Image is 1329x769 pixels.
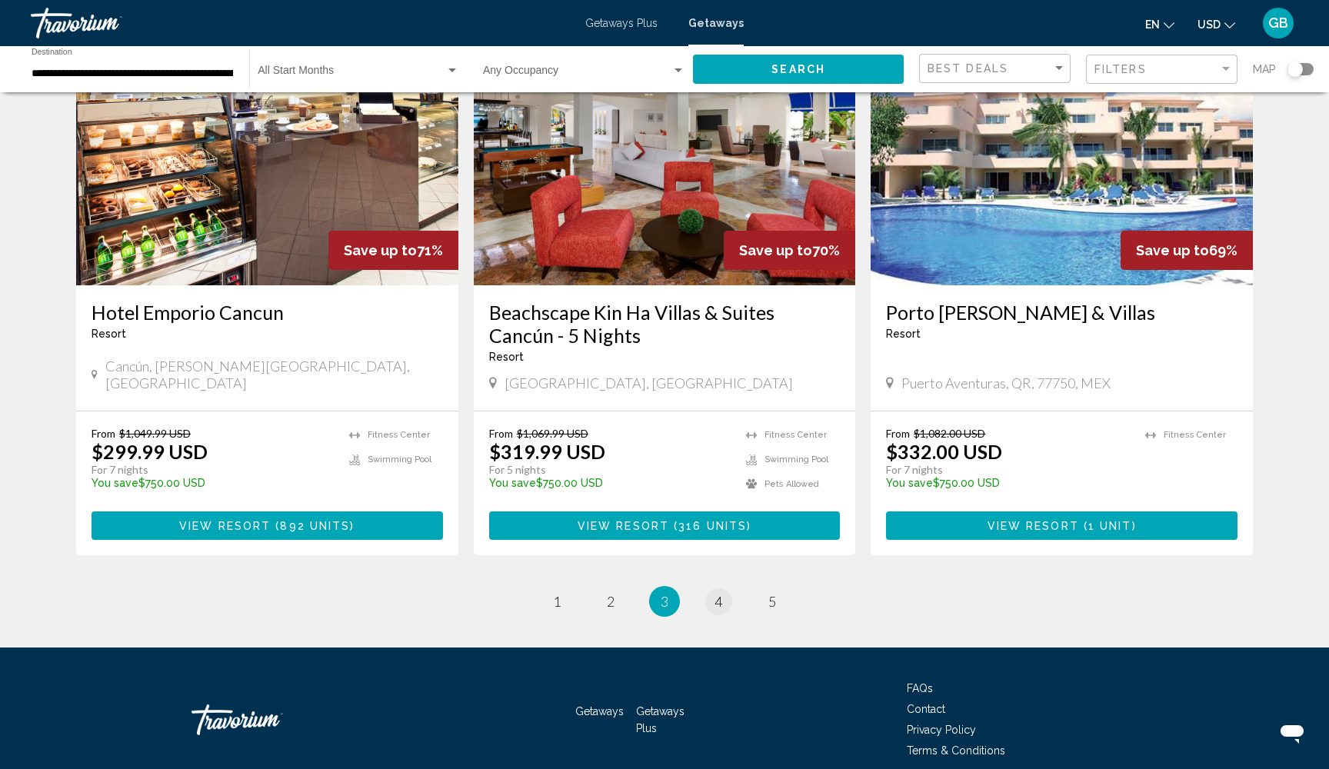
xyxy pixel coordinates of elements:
span: ( ) [271,520,355,532]
span: Search [771,64,825,76]
a: Travorium [192,697,345,743]
span: 3 [661,593,668,610]
div: 71% [328,231,458,270]
span: 1 unit [1088,520,1132,532]
button: View Resort(1 unit) [886,511,1237,540]
span: Resort [489,351,524,363]
button: Change language [1145,13,1174,35]
span: USD [1197,18,1221,31]
span: Filters [1094,63,1147,75]
span: en [1145,18,1160,31]
span: Cancún, [PERSON_NAME][GEOGRAPHIC_DATA], [GEOGRAPHIC_DATA] [105,358,443,391]
p: $319.99 USD [489,440,605,463]
span: View Resort [578,520,669,532]
span: Resort [92,328,126,340]
span: Save up to [1136,242,1209,258]
p: For 7 nights [886,463,1130,477]
span: $1,049.99 USD [119,427,191,440]
span: Puerto Aventuras, QR, 77750, MEX [901,375,1111,391]
a: Getaways Plus [636,705,684,734]
img: D709O01X.jpg [76,39,458,285]
span: View Resort [179,520,271,532]
span: Resort [886,328,921,340]
p: For 5 nights [489,463,731,477]
img: DS61I01X.jpg [474,39,856,285]
span: ( ) [669,520,751,532]
p: $750.00 USD [886,477,1130,489]
p: $750.00 USD [92,477,334,489]
p: $332.00 USD [886,440,1002,463]
span: [GEOGRAPHIC_DATA], [GEOGRAPHIC_DATA] [505,375,793,391]
iframe: Button to launch messaging window [1267,707,1317,757]
p: $299.99 USD [92,440,208,463]
span: 316 units [678,520,747,532]
a: Beachscape Kin Ha Villas & Suites Cancún - 5 Nights [489,301,841,347]
span: Fitness Center [764,430,827,440]
a: Travorium [31,8,570,38]
span: Save up to [739,242,812,258]
span: You save [489,477,536,489]
button: View Resort(316 units) [489,511,841,540]
span: $1,082.00 USD [914,427,985,440]
button: View Resort(892 units) [92,511,443,540]
ul: Pagination [76,586,1253,617]
a: Porto [PERSON_NAME] & Villas [886,301,1237,324]
span: 4 [714,593,722,610]
span: $1,069.99 USD [517,427,588,440]
span: Fitness Center [1164,430,1226,440]
button: User Menu [1258,7,1298,39]
span: Map [1253,58,1276,80]
span: From [92,427,115,440]
button: Change currency [1197,13,1235,35]
span: Pets Allowed [764,479,819,489]
span: Swimming Pool [368,454,431,464]
span: You save [886,477,933,489]
span: 2 [607,593,615,610]
span: From [886,427,910,440]
mat-select: Sort by [928,62,1066,75]
span: Best Deals [928,62,1008,75]
div: 69% [1121,231,1253,270]
p: For 7 nights [92,463,334,477]
span: ( ) [1079,520,1137,532]
img: ii_pbm1.jpg [871,39,1253,285]
span: 5 [768,593,776,610]
span: From [489,427,513,440]
span: 892 units [280,520,350,532]
p: $750.00 USD [489,477,731,489]
a: Hotel Emporio Cancun [92,301,443,324]
button: Filter [1086,54,1237,85]
a: Privacy Policy [907,724,976,736]
a: Contact [907,703,945,715]
a: Getaways [575,705,624,717]
a: Getaways Plus [585,17,658,29]
a: Getaways [688,17,744,29]
span: 1 [553,593,561,610]
span: You save [92,477,138,489]
span: View Resort [988,520,1079,532]
div: 70% [724,231,855,270]
a: Terms & Conditions [907,744,1005,757]
button: Search [693,55,904,83]
span: Swimming Pool [764,454,828,464]
span: Fitness Center [368,430,430,440]
span: Save up to [344,242,417,258]
span: GB [1268,15,1288,31]
a: FAQs [907,682,933,694]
